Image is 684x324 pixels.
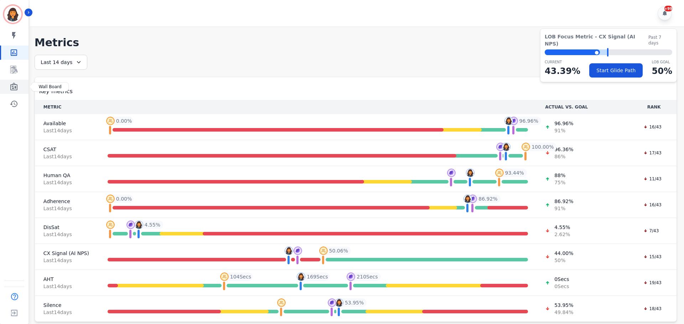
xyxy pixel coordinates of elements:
span: 0 Secs [554,283,569,290]
span: 53.95 % [554,302,573,309]
span: 86 % [554,153,573,160]
span: Last 14 day s [43,257,90,264]
img: profile-pic [294,246,302,255]
span: 96.96 % [554,120,573,127]
th: ACTUAL VS. GOAL [537,100,631,114]
span: Last 14 day s [43,153,90,160]
img: profile-pic [277,298,286,307]
img: profile-pic [126,221,135,229]
span: 86.92 % [554,198,573,205]
img: profile-pic [502,143,511,151]
img: profile-pic [328,298,336,307]
span: 50 % [554,257,573,264]
th: METRIC [35,100,99,114]
span: LOB Focus Metric - CX Signal (AI NPS) [545,33,648,47]
img: profile-pic [509,117,518,125]
img: profile-pic [496,143,505,151]
img: profile-pic [468,195,477,203]
div: 17/43 [640,149,665,156]
span: Silence [43,302,90,309]
span: 169 Secs [307,273,328,280]
span: Last 14 day s [43,231,90,238]
span: Last 14 day s [43,179,90,186]
span: 86.92 % [478,195,497,202]
span: Last 14 day s [43,127,90,134]
span: 93.44 % [505,169,524,176]
span: 0.00 % [116,117,132,124]
span: 50.06 % [329,247,348,254]
div: Last 14 days [35,55,87,70]
div: ⬤ [545,49,600,55]
span: CSAT [43,146,90,153]
span: 104 Secs [230,273,251,280]
div: 18/43 [640,305,665,312]
span: 88 % [554,172,565,179]
th: RANK [631,100,677,114]
span: 0 Secs [554,276,569,283]
div: 16/43 [640,123,665,131]
img: profile-pic [106,117,115,125]
span: 0.00 % [116,195,132,202]
p: CURRENT [545,59,580,65]
img: profile-pic [106,221,115,229]
span: Last 14 day s [43,283,90,290]
img: profile-pic [495,169,504,177]
img: profile-pic [335,298,343,307]
img: profile-pic [297,272,305,281]
button: Start Glide Path [589,63,643,78]
span: 96.36 % [554,146,573,153]
div: 7/43 [640,227,662,234]
span: 2.62 % [554,231,570,238]
span: 96.96 % [519,117,538,124]
span: Past 7 days [648,34,672,46]
img: profile-pic [447,169,456,177]
span: Adherence [43,198,90,205]
span: Available [43,120,90,127]
img: profile-pic [466,169,475,177]
img: profile-pic [106,195,115,203]
img: Bordered avatar [4,6,21,23]
img: profile-pic [319,246,328,255]
span: AHT [43,276,90,283]
span: CX Signal (AI NPS) [43,250,90,257]
div: 16/43 [640,201,665,208]
span: 44.00 % [554,250,573,257]
span: 100.00 % [532,143,554,150]
img: profile-pic [347,272,355,281]
div: 19/43 [640,279,665,286]
p: LOB Goal [652,59,672,65]
img: profile-pic [522,143,530,151]
div: 11/43 [640,175,665,182]
span: 53.95 % [345,299,364,306]
span: Human QA [43,172,90,179]
span: Last 14 day s [43,205,90,212]
span: DisSat [43,224,90,231]
p: 43.39 % [545,65,580,78]
span: 91 % [554,127,573,134]
span: 75 % [554,179,565,186]
img: profile-pic [504,117,513,125]
h1: Metrics [35,36,677,49]
div: +99 [664,6,672,11]
img: profile-pic [135,221,143,229]
span: Key metrics [39,87,73,96]
span: 210 Secs [357,273,378,280]
img: profile-pic [463,195,472,203]
span: 49.84 % [554,309,573,316]
img: profile-pic [220,272,229,281]
div: 15/43 [640,253,665,260]
img: profile-pic [285,246,293,255]
span: 91 % [554,205,573,212]
span: 4.55 % [145,221,160,228]
span: Last 14 day s [43,309,90,316]
span: 4.55 % [554,224,570,231]
p: 50 % [652,65,672,78]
